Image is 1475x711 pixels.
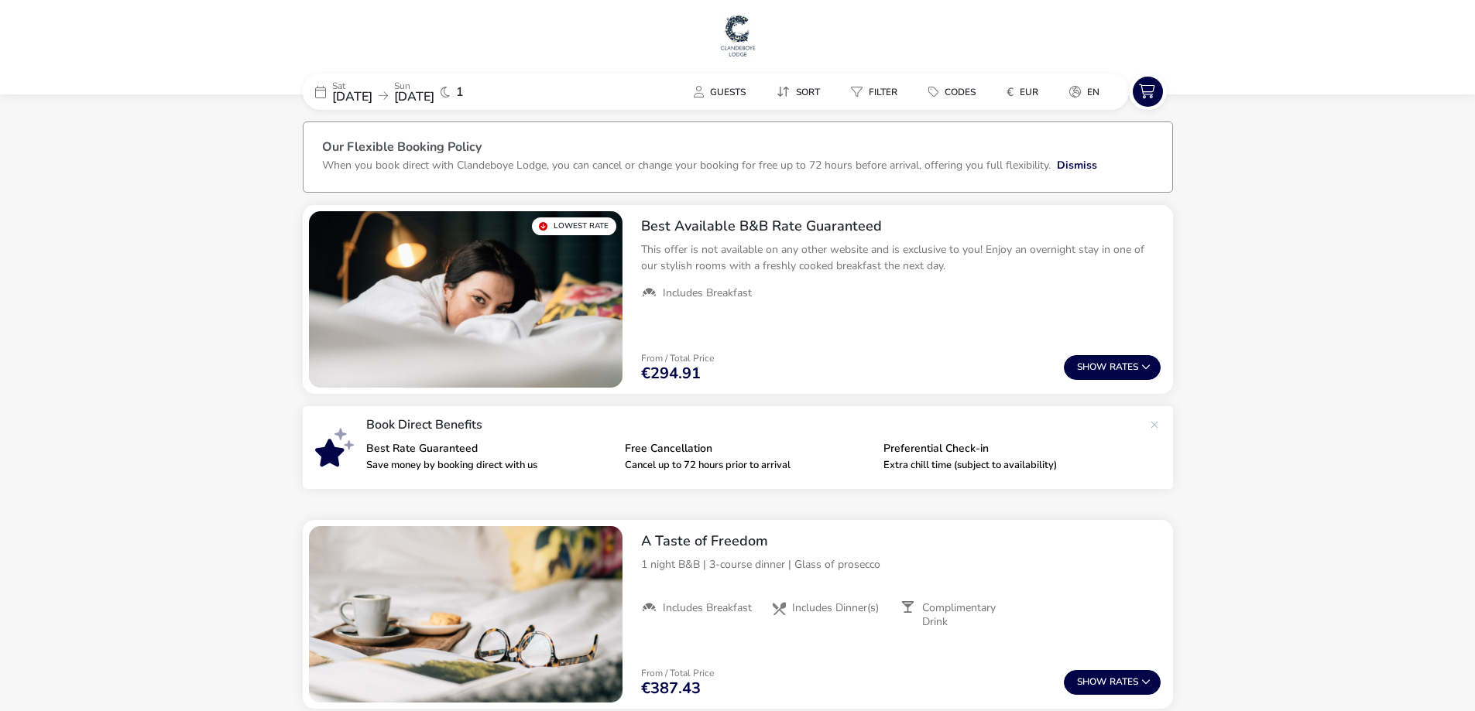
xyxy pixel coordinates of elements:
p: This offer is not available on any other website and is exclusive to you! Enjoy an overnight stay... [641,241,1161,274]
div: A Taste of Freedom1 night B&B | 3-course dinner | Glass of proseccoIncludes BreakfastIncludes Din... [629,520,1173,642]
naf-pibe-menu-bar-item: Codes [916,80,994,103]
span: en [1087,86,1099,98]
button: ShowRates [1064,670,1161,695]
p: From / Total Price [641,668,714,678]
span: Includes Dinner(s) [792,601,879,615]
p: Sat [332,81,372,91]
span: €387.43 [641,681,701,696]
button: Guests [681,80,758,103]
span: Show [1077,677,1110,687]
button: en [1057,80,1112,103]
i: € [1007,84,1014,100]
span: Includes Breakfast [663,286,752,300]
h2: Best Available B&B Rate Guaranteed [641,217,1161,235]
span: [DATE] [394,88,434,105]
span: €294.91 [641,366,701,381]
p: Free Cancellation [625,443,871,454]
span: Complimentary Drink [922,601,1018,629]
button: Sort [764,80,832,103]
span: EUR [1020,86,1038,98]
p: Preferential Check-in [883,443,1130,454]
naf-pibe-menu-bar-item: Guests [681,80,764,103]
p: 1 night B&B | 3-course dinner | Glass of prosecco [641,556,1161,573]
span: Guests [710,86,746,98]
p: From / Total Price [641,354,714,363]
p: Best Rate Guaranteed [366,443,612,454]
button: Filter [839,80,910,103]
span: Filter [869,86,897,98]
span: Codes [945,86,976,98]
div: Lowest Rate [532,217,616,235]
naf-pibe-menu-bar-item: en [1057,80,1118,103]
button: ShowRates [1064,355,1161,380]
button: Codes [916,80,988,103]
h3: Our Flexible Booking Policy [322,141,1154,157]
span: Sort [796,86,820,98]
p: When you book direct with Clandeboye Lodge, you can cancel or change your booking for free up to ... [322,158,1051,173]
span: 1 [456,86,464,98]
naf-pibe-menu-bar-item: Sort [764,80,839,103]
span: [DATE] [332,88,372,105]
span: Includes Breakfast [663,601,752,615]
p: Cancel up to 72 hours prior to arrival [625,460,871,470]
p: Save money by booking direct with us [366,460,612,470]
p: Book Direct Benefits [366,419,1142,431]
div: Sat[DATE]Sun[DATE]1 [303,73,535,110]
span: Show [1077,362,1110,372]
swiper-slide: 1 / 1 [309,211,623,388]
swiper-slide: 1 / 1 [309,526,623,702]
p: Sun [394,81,434,91]
div: Best Available B&B Rate GuaranteedThis offer is not available on any other website and is exclusi... [629,205,1173,313]
h2: A Taste of Freedom [641,532,1161,550]
button: Dismiss [1057,157,1097,173]
naf-pibe-menu-bar-item: €EUR [994,80,1057,103]
p: Extra chill time (subject to availability) [883,460,1130,470]
button: €EUR [994,80,1051,103]
img: Main Website [719,12,757,59]
naf-pibe-menu-bar-item: Filter [839,80,916,103]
